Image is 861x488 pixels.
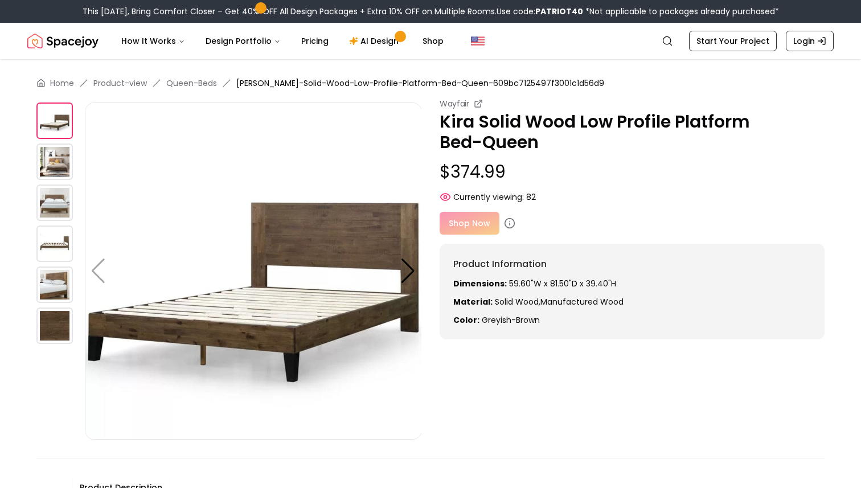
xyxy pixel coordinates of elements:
[93,77,147,89] a: Product-view
[36,307,73,344] img: https://storage.googleapis.com/spacejoy-main/assets/609bc7125497f3001c1d56d9/product_5_d8b6h54efm9
[413,30,453,52] a: Shop
[340,30,411,52] a: AI Design
[166,77,217,89] a: Queen-Beds
[440,112,825,153] p: Kira Solid Wood Low Profile Platform Bed-Queen
[83,6,779,17] div: This [DATE], Bring Comfort Closer – Get 40% OFF All Design Packages + Extra 10% OFF on Multiple R...
[36,266,73,303] img: https://storage.googleapis.com/spacejoy-main/assets/609bc7125497f3001c1d56d9/product_4_33350cc28h59
[27,30,99,52] img: Spacejoy Logo
[526,191,536,203] span: 82
[497,6,583,17] span: Use code:
[36,102,73,139] img: https://storage.googleapis.com/spacejoy-main/assets/609bc7125497f3001c1d56d9/product_0_lc431m8nngia
[440,162,825,182] p: $374.99
[236,77,604,89] span: [PERSON_NAME]-Solid-Wood-Low-Profile-Platform-Bed-Queen-609bc7125497f3001c1d56d9
[535,6,583,17] b: PATRIOT40
[583,6,779,17] span: *Not applicable to packages already purchased*
[453,191,524,203] span: Currently viewing:
[50,77,74,89] a: Home
[36,143,73,180] img: https://storage.googleapis.com/spacejoy-main/assets/609bc7125497f3001c1d56d9/product_1_m8pihh19mk18
[786,31,834,51] a: Login
[689,31,777,51] a: Start Your Project
[85,102,422,440] img: https://storage.googleapis.com/spacejoy-main/assets/609bc7125497f3001c1d56d9/product_0_lc431m8nngia
[27,30,99,52] a: Spacejoy
[495,296,624,307] span: Solid Wood,Manufactured Wood
[440,98,469,109] small: Wayfair
[482,314,540,326] span: greyish-brown
[292,30,338,52] a: Pricing
[471,34,485,48] img: United States
[27,23,834,59] nav: Global
[453,278,507,289] strong: Dimensions:
[36,184,73,221] img: https://storage.googleapis.com/spacejoy-main/assets/609bc7125497f3001c1d56d9/product_2_32423gji8p7h
[36,225,73,262] img: https://storage.googleapis.com/spacejoy-main/assets/609bc7125497f3001c1d56d9/product_3_l2idi7lc578
[453,314,479,326] strong: Color:
[112,30,453,52] nav: Main
[453,278,811,289] p: 59.60"W x 81.50"D x 39.40"H
[453,257,811,271] h6: Product Information
[36,77,825,89] nav: breadcrumb
[453,296,493,307] strong: Material:
[112,30,194,52] button: How It Works
[196,30,290,52] button: Design Portfolio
